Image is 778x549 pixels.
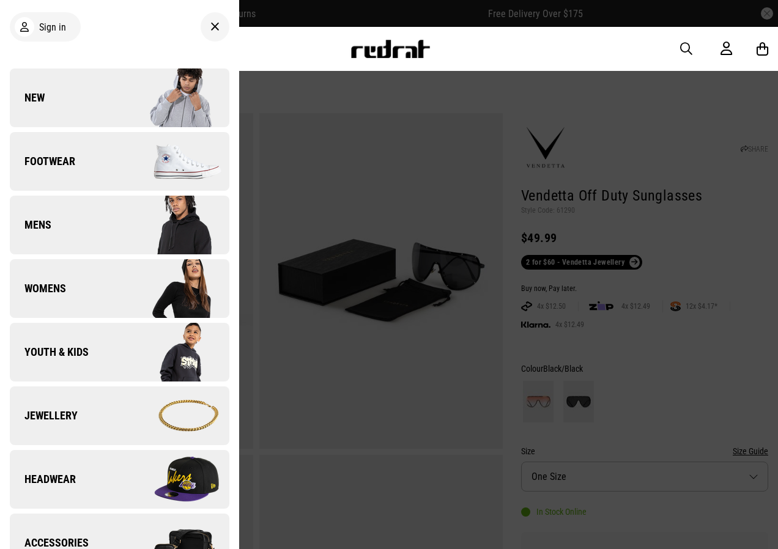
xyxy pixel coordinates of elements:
[119,131,229,192] img: Company
[10,218,51,232] span: Mens
[10,90,45,105] span: New
[10,323,229,381] a: Youth & Kids Company
[10,408,78,423] span: Jewellery
[119,67,229,128] img: Company
[10,345,89,359] span: Youth & Kids
[10,132,229,191] a: Footwear Company
[119,449,229,510] img: Company
[10,472,76,487] span: Headwear
[350,40,431,58] img: Redrat logo
[10,154,75,169] span: Footwear
[10,259,229,318] a: Womens Company
[10,5,46,42] button: Open LiveChat chat widget
[10,386,229,445] a: Jewellery Company
[10,281,66,296] span: Womens
[10,450,229,509] a: Headwear Company
[10,68,229,127] a: New Company
[10,196,229,254] a: Mens Company
[39,21,66,33] span: Sign in
[119,258,229,319] img: Company
[119,322,229,383] img: Company
[119,194,229,256] img: Company
[119,385,229,446] img: Company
